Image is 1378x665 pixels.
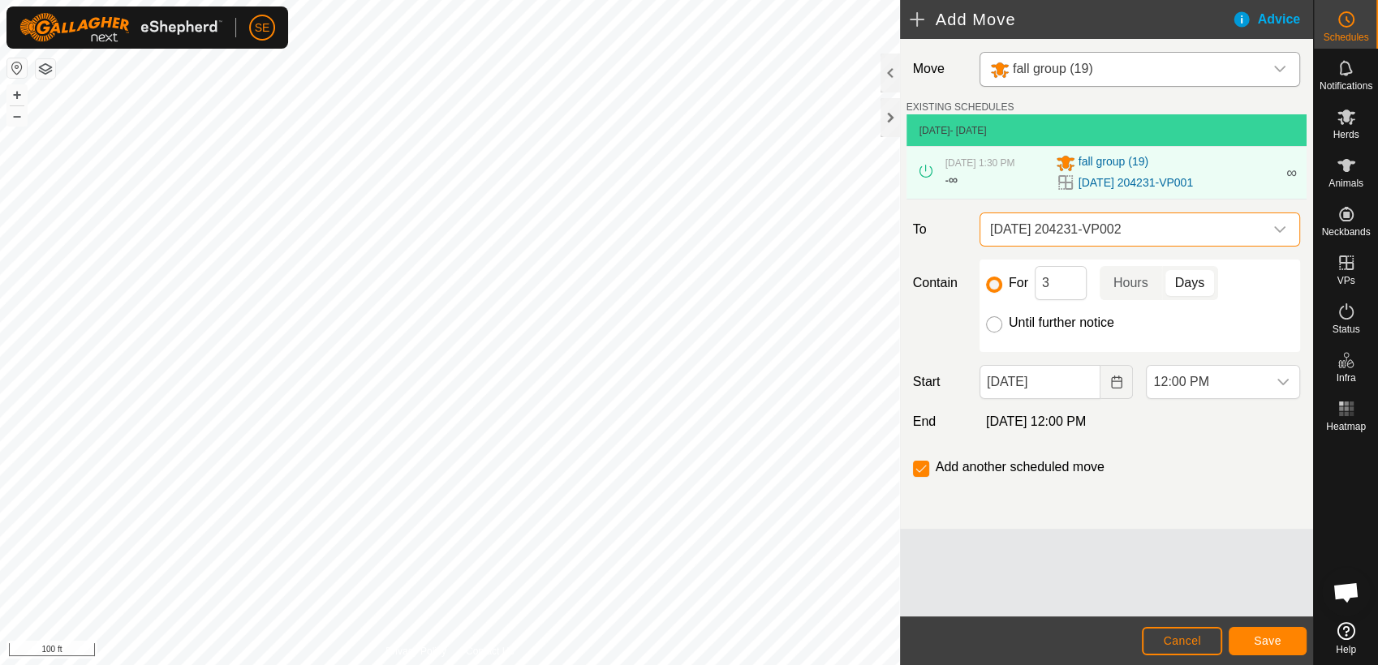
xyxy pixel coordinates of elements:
span: SE [255,19,270,36]
button: Choose Date [1100,365,1133,399]
label: To [906,212,973,247]
span: fall group (19) [1079,153,1148,173]
a: Help [1314,616,1378,661]
span: 12:00 PM [1147,366,1267,398]
label: For [1009,277,1028,290]
label: Move [906,52,973,87]
span: Cancel [1163,634,1201,647]
span: Neckbands [1321,227,1370,237]
span: Status [1332,324,1359,334]
label: Start [906,372,973,392]
span: Notifications [1320,81,1372,91]
span: VPs [1337,276,1354,285]
button: Cancel [1142,627,1222,655]
span: [DATE] [919,125,950,136]
button: Reset Map [7,58,27,78]
span: - [DATE] [950,125,986,136]
div: Advice [1232,10,1313,29]
button: + [7,85,27,105]
div: dropdown trigger [1264,53,1296,86]
span: Help [1336,645,1356,654]
img: Gallagher Logo [19,13,222,42]
span: Save [1254,634,1281,647]
a: Privacy Policy [385,644,446,659]
span: ∞ [1286,165,1297,181]
a: Contact Us [466,644,514,659]
span: Days [1175,273,1204,293]
span: Heatmap [1326,422,1366,431]
span: 2025-10-06 204231-VP002 [984,213,1264,246]
button: – [7,106,27,126]
label: Contain [906,273,973,293]
div: Open chat [1322,568,1371,616]
div: - [945,170,958,190]
label: EXISTING SCHEDULES [906,100,1014,114]
h2: Add Move [910,10,1232,29]
label: Until further notice [1009,316,1114,329]
div: dropdown trigger [1264,213,1296,246]
div: dropdown trigger [1267,366,1299,398]
label: Add another scheduled move [936,461,1105,474]
span: Infra [1336,373,1355,383]
span: [DATE] 1:30 PM [945,157,1015,169]
button: Map Layers [36,59,55,79]
span: [DATE] 12:00 PM [986,414,1086,428]
span: Schedules [1323,32,1368,42]
span: Herds [1333,130,1359,139]
a: [DATE] 204231-VP001 [1079,174,1193,191]
button: Save [1229,627,1307,655]
span: Hours [1113,273,1148,293]
span: ∞ [949,173,958,187]
span: Animals [1328,178,1363,188]
label: End [906,412,973,431]
span: fall group [984,53,1264,86]
span: fall group (19) [1013,62,1093,75]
